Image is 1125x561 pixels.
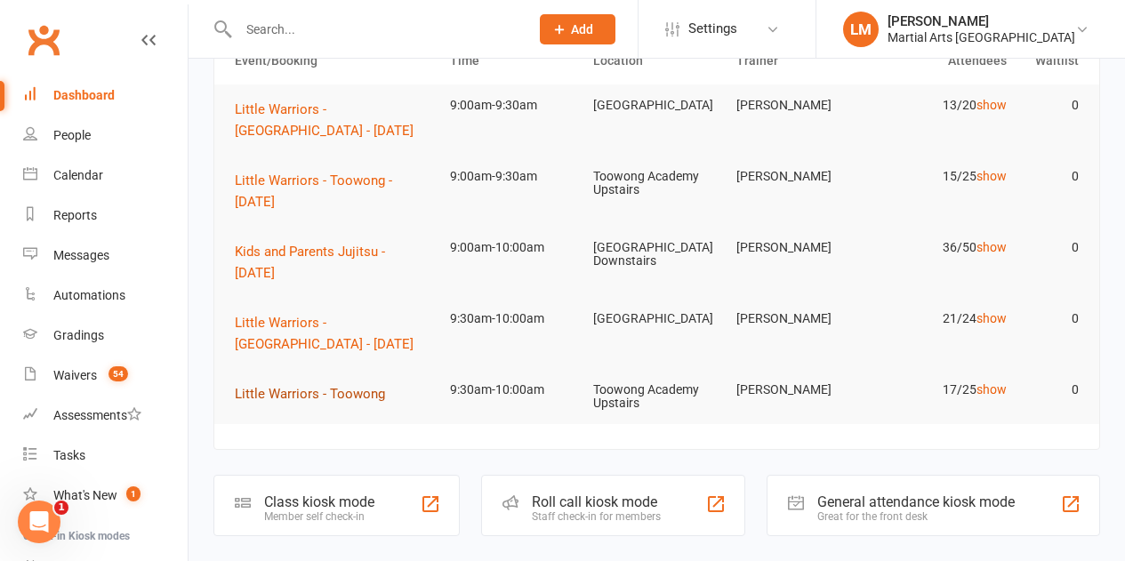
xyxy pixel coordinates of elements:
[53,248,109,262] div: Messages
[23,196,188,236] a: Reports
[53,288,125,302] div: Automations
[23,156,188,196] a: Calendar
[235,99,434,141] button: Little Warriors - [GEOGRAPHIC_DATA] - [DATE]
[585,84,728,126] td: [GEOGRAPHIC_DATA]
[235,172,392,210] span: Little Warriors - Toowong - [DATE]
[442,298,585,340] td: 9:30am-10:00am
[23,396,188,436] a: Assessments
[1015,156,1087,197] td: 0
[688,9,737,49] span: Settings
[21,18,66,62] a: Clubworx
[442,227,585,268] td: 9:00am-10:00am
[976,98,1007,112] a: show
[888,29,1075,45] div: Martial Arts [GEOGRAPHIC_DATA]
[53,208,97,222] div: Reports
[872,84,1015,126] td: 13/20
[53,328,104,342] div: Gradings
[843,12,879,47] div: LM
[442,156,585,197] td: 9:00am-9:30am
[1015,38,1087,84] th: Waitlist
[53,88,115,102] div: Dashboard
[1015,84,1087,126] td: 0
[23,276,188,316] a: Automations
[235,315,414,352] span: Little Warriors - [GEOGRAPHIC_DATA] - [DATE]
[53,368,97,382] div: Waivers
[1015,298,1087,340] td: 0
[54,501,68,515] span: 1
[233,17,517,42] input: Search...
[264,493,374,510] div: Class kiosk mode
[872,369,1015,411] td: 17/25
[235,312,434,355] button: Little Warriors - [GEOGRAPHIC_DATA] - [DATE]
[571,22,593,36] span: Add
[23,116,188,156] a: People
[532,493,661,510] div: Roll call kiosk mode
[23,316,188,356] a: Gradings
[264,510,374,523] div: Member self check-in
[728,227,872,268] td: [PERSON_NAME]
[23,76,188,116] a: Dashboard
[235,241,434,284] button: Kids and Parents Jujitsu - [DATE]
[53,448,85,462] div: Tasks
[235,244,385,281] span: Kids and Parents Jujitsu - [DATE]
[53,168,103,182] div: Calendar
[235,386,385,402] span: Little Warriors - Toowong
[53,128,91,142] div: People
[585,369,728,425] td: Toowong Academy Upstairs
[872,227,1015,268] td: 36/50
[23,436,188,476] a: Tasks
[817,493,1015,510] div: General attendance kiosk mode
[585,38,728,84] th: Location
[1015,227,1087,268] td: 0
[872,156,1015,197] td: 15/25
[442,84,585,126] td: 9:00am-9:30am
[126,486,141,501] span: 1
[585,298,728,340] td: [GEOGRAPHIC_DATA]
[23,236,188,276] a: Messages
[728,38,872,84] th: Trainer
[18,501,60,543] iframe: Intercom live chat
[108,366,128,381] span: 54
[23,356,188,396] a: Waivers 54
[540,14,615,44] button: Add
[872,298,1015,340] td: 21/24
[976,382,1007,397] a: show
[442,38,585,84] th: Time
[728,369,872,411] td: [PERSON_NAME]
[817,510,1015,523] div: Great for the front desk
[227,38,442,84] th: Event/Booking
[872,38,1015,84] th: Attendees
[585,227,728,283] td: [GEOGRAPHIC_DATA] Downstairs
[235,170,434,212] button: Little Warriors - Toowong - [DATE]
[728,84,872,126] td: [PERSON_NAME]
[585,156,728,212] td: Toowong Academy Upstairs
[532,510,661,523] div: Staff check-in for members
[23,476,188,516] a: What's New1
[53,408,141,422] div: Assessments
[442,369,585,411] td: 9:30am-10:00am
[728,156,872,197] td: [PERSON_NAME]
[1015,369,1087,411] td: 0
[53,488,117,502] div: What's New
[235,101,414,139] span: Little Warriors - [GEOGRAPHIC_DATA] - [DATE]
[976,311,1007,325] a: show
[976,169,1007,183] a: show
[728,298,872,340] td: [PERSON_NAME]
[976,240,1007,254] a: show
[235,383,398,405] button: Little Warriors - Toowong
[888,13,1075,29] div: [PERSON_NAME]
